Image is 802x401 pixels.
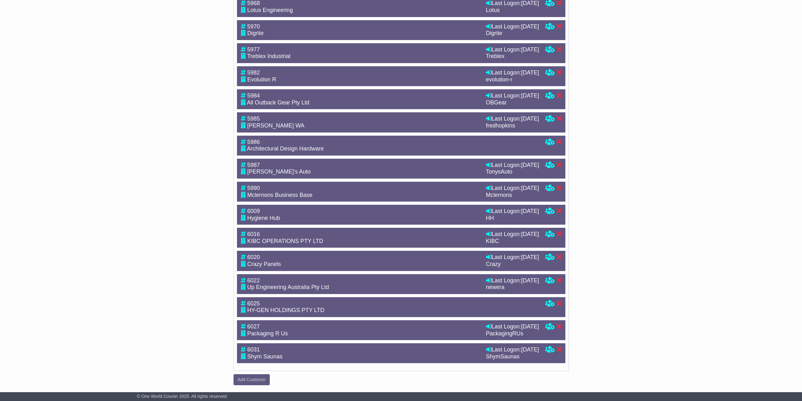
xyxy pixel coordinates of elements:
div: evolution-r [486,76,539,83]
div: Last Logon: [486,92,539,99]
span: 5984 [247,92,260,99]
span: [DATE] [521,23,539,30]
span: Evolution R [247,76,276,83]
div: Last Logon: [486,346,539,353]
span: Digrite [247,30,264,36]
span: Hygiene Hub [247,215,280,221]
span: 5982 [247,69,260,76]
div: Mclernons [486,192,539,199]
div: Last Logon: [486,69,539,76]
span: [PERSON_NAME]'s Auto [247,168,311,175]
span: [DATE] [521,162,539,168]
div: ShymSaunas [486,353,539,360]
span: 5985 [247,115,260,122]
span: 5977 [247,46,260,53]
span: Shym Saunas [247,353,283,360]
a: Add Customer [234,374,270,385]
span: 5987 [247,162,260,168]
span: [DATE] [521,92,539,99]
span: [DATE] [521,254,539,260]
span: HY-GEN HOLDINGS PTY LTD [247,307,325,313]
div: Last Logon: [486,162,539,169]
div: TonysAuto [486,168,539,175]
span: [DATE] [521,69,539,76]
div: Last Logon: [486,208,539,215]
span: 5990 [247,185,260,191]
span: All Outback Gear Pty Ltd [247,99,309,106]
span: Mclernons Business Base [247,192,313,198]
span: Lotus Engineering [247,7,293,13]
div: Last Logon: [486,115,539,122]
div: HH [486,215,539,222]
span: [DATE] [521,323,539,330]
span: 5986 [247,139,260,145]
span: 6020 [247,254,260,260]
div: Last Logon: [486,46,539,53]
div: Digrite [486,30,539,37]
span: [PERSON_NAME] WA [247,122,304,129]
div: fredhopkins [486,122,539,129]
span: Packaging R Us [247,330,288,337]
span: [DATE] [521,231,539,237]
span: 6009 [247,208,260,214]
span: 6027 [247,323,260,330]
div: Crazy [486,261,539,268]
span: Architectural Design Hardware [247,145,324,152]
span: Up Engineering Australia Pty Ltd [247,284,329,290]
span: 6016 [247,231,260,237]
span: [DATE] [521,208,539,214]
span: KIBC OPERATIONS PTY LTD [247,238,323,244]
div: Last Logon: [486,323,539,330]
div: KIBC [486,238,539,245]
div: PackagingRUs [486,330,539,337]
span: 6022 [247,277,260,284]
div: Last Logon: [486,231,539,238]
div: newera [486,284,539,291]
span: © One World Courier 2025. All rights reserved. [137,394,228,399]
div: Lotus [486,7,539,14]
div: Last Logon: [486,277,539,284]
span: [DATE] [521,277,539,284]
span: 6031 [247,346,260,353]
span: [DATE] [521,46,539,53]
div: Last Logon: [486,254,539,261]
span: [DATE] [521,185,539,191]
div: OBGear [486,99,539,106]
span: 6025 [247,300,260,307]
div: Treblex [486,53,539,60]
span: Crazy Panels [247,261,281,267]
span: Treblex Industrial [247,53,290,59]
div: Last Logon: [486,185,539,192]
span: [DATE] [521,115,539,122]
div: Last Logon: [486,23,539,30]
span: 5970 [247,23,260,30]
span: [DATE] [521,346,539,353]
